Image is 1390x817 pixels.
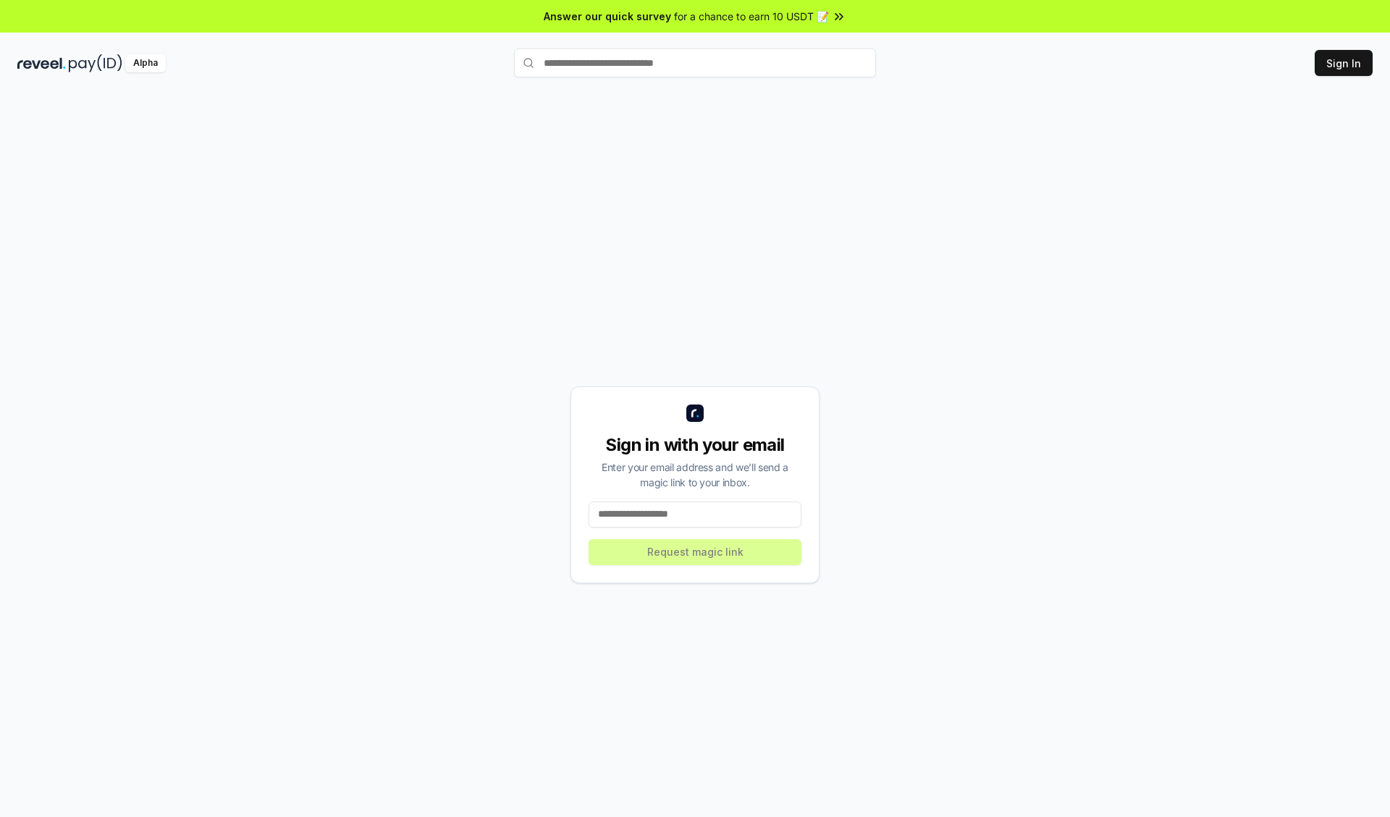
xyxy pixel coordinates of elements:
img: reveel_dark [17,54,66,72]
div: Alpha [125,54,166,72]
img: pay_id [69,54,122,72]
button: Sign In [1315,50,1373,76]
span: for a chance to earn 10 USDT 📝 [674,9,829,24]
img: logo_small [686,405,704,422]
span: Answer our quick survey [544,9,671,24]
div: Enter your email address and we’ll send a magic link to your inbox. [589,460,801,490]
div: Sign in with your email [589,433,801,457]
